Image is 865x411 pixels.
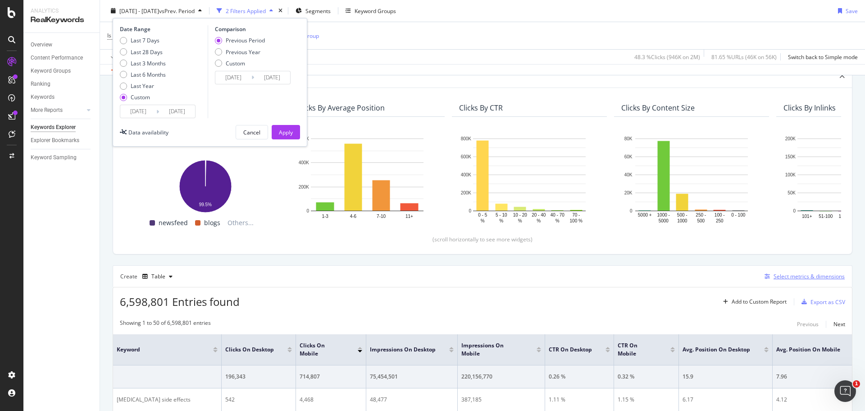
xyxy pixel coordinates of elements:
text: 400K [299,161,310,166]
text: % [518,218,522,223]
text: 5000 [659,218,669,223]
span: Others... [224,217,257,228]
div: Apply [279,128,293,136]
text: 50K [788,190,796,195]
div: Last 7 Days [120,37,166,44]
div: RealKeywords [31,15,92,25]
div: A chart. [459,134,600,225]
div: Export as CSV [810,298,845,306]
div: Last 6 Months [120,71,166,79]
div: 7.96 [776,373,858,381]
div: Previous [797,320,819,328]
input: End Date [159,105,195,118]
button: Export as CSV [798,295,845,309]
text: 11+ [405,214,413,219]
text: 51-100 [819,214,833,219]
text: % [537,218,541,223]
span: Impressions on Desktop [370,346,436,354]
button: 2 Filters Applied [213,4,277,18]
div: Keyword Groups [31,66,71,76]
div: Explorer Bookmarks [31,136,79,145]
div: Previous Period [226,37,265,44]
text: 4-6 [350,214,357,219]
div: Last 7 Days [131,37,159,44]
div: 0.32 % [618,373,675,381]
div: 81.65 % URLs ( 46K on 56K ) [711,53,777,60]
a: Keywords [31,92,93,102]
div: Last Year [131,82,154,90]
div: times [277,6,284,15]
input: Start Date [120,105,156,118]
div: Custom [131,93,150,101]
text: 99.5% [199,203,212,208]
div: 542 [225,396,292,404]
span: 1 [853,380,860,388]
text: 5000 + [638,212,652,217]
div: Analytics [31,7,92,15]
text: 1000 [677,218,687,223]
div: Previous Period [215,37,265,44]
div: Keyword Groups [355,7,396,14]
text: % [555,218,560,223]
span: Avg. Position on Desktop [683,346,751,354]
div: 4,468 [300,396,362,404]
button: Switch back to Simple mode [784,50,858,64]
button: Add to Custom Report [719,295,787,309]
text: 0 - 5 [478,212,487,217]
div: 0.26 % [549,373,610,381]
text: 0 [793,208,796,213]
div: 75,454,501 [370,373,454,381]
a: Overview [31,40,93,50]
button: Save [834,4,858,18]
text: 0 [306,208,309,213]
span: 6,598,801 Entries found [120,294,240,309]
text: 100 % [570,218,583,223]
svg: A chart. [135,156,275,214]
text: 101+ [802,214,812,219]
text: 10 - 20 [513,212,528,217]
text: 5 - 10 [496,212,507,217]
div: Previous Year [215,48,265,55]
div: Date Range [120,25,205,33]
text: 250 - [696,212,706,217]
div: 4.12 [776,396,858,404]
text: 1-3 [322,214,328,219]
div: (scroll horizontally to see more widgets) [124,236,841,243]
div: Custom [120,93,166,101]
button: Keyword Groups [342,4,400,18]
div: Custom [215,59,265,67]
div: Switch back to Simple mode [788,53,858,60]
text: 100K [785,172,796,177]
div: 220,156,770 [461,373,541,381]
div: Data availability [128,128,168,136]
text: 150K [785,154,796,159]
text: 400K [461,172,472,177]
div: Next [833,320,845,328]
div: 1.11 % [549,396,610,404]
div: Content Performance [31,53,83,63]
iframe: Intercom live chat [834,380,856,402]
span: Clicks on Mobile [300,342,344,358]
text: 800K [461,136,472,141]
text: 80K [624,136,633,141]
div: 196,343 [225,373,292,381]
div: 1.15 % [618,396,675,404]
text: 0 [469,208,471,213]
div: 6.17 [683,396,769,404]
div: Custom [226,59,245,67]
div: Keywords [31,92,55,102]
button: Previous [797,319,819,330]
a: Ranking [31,79,93,89]
text: 0 [630,208,633,213]
div: Clicks By CTR [459,103,503,112]
span: blogs [204,217,220,228]
span: Keyword [117,346,200,354]
span: CTR on Desktop [549,346,592,354]
div: Clicks By Content Size [621,103,695,112]
div: Keywords Explorer [31,123,76,132]
button: Select metrics & dimensions [761,271,845,282]
span: [DATE] - [DATE] [119,7,159,14]
text: 40 - 70 [551,212,565,217]
input: End Date [254,71,290,84]
span: CTR on Mobile [618,342,657,358]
